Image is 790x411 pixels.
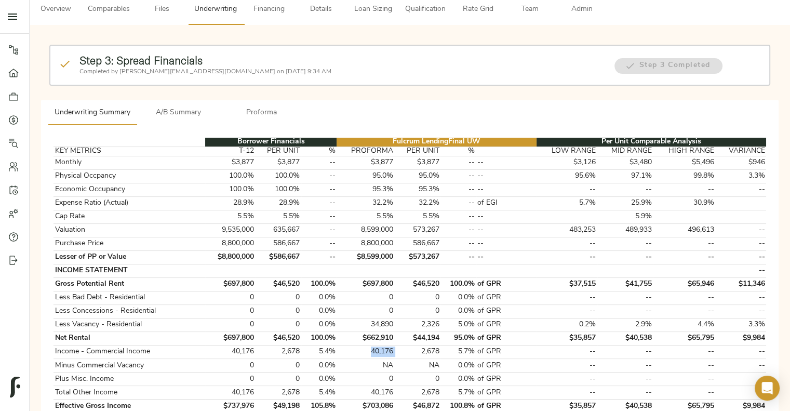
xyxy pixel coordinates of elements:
[301,156,337,169] td: --
[597,291,653,304] td: --
[716,147,766,156] th: VARIANCE
[53,359,205,373] td: Minus Commercial Vacancy
[337,359,394,373] td: NA
[440,386,476,400] td: 5.7%
[301,318,337,332] td: 0.0%
[205,373,256,386] td: 0
[510,3,550,16] span: Team
[205,359,256,373] td: 0
[716,373,766,386] td: --
[53,210,205,223] td: Cap Rate
[476,304,537,318] td: of GPR
[537,318,597,332] td: 0.2%
[476,237,537,250] td: --
[301,250,337,264] td: --
[205,291,256,304] td: 0
[476,345,537,359] td: of GPR
[301,237,337,250] td: --
[256,332,301,345] td: $46,520
[79,67,604,76] p: Completed by [PERSON_NAME][EMAIL_ADDRESS][DOMAIN_NAME] on [DATE] 9:34 AM
[755,376,780,401] div: Open Intercom Messenger
[337,138,537,147] th: Fulcrum Lending Final UW
[337,237,394,250] td: 8,800,000
[53,291,205,304] td: Less Bad Debt - Residential
[256,304,301,318] td: 0
[597,373,653,386] td: --
[53,345,205,359] td: Income - Commercial Income
[597,318,653,332] td: 2.9%
[249,3,289,16] span: Financing
[256,386,301,400] td: 2,678
[53,318,205,332] td: Less Vacancy - Residential
[337,345,394,359] td: 40,176
[653,223,715,237] td: 496,613
[653,237,715,250] td: --
[476,373,537,386] td: of GPR
[597,304,653,318] td: --
[205,277,256,291] td: $697,800
[537,332,597,345] td: $35,857
[395,345,440,359] td: 2,678
[53,223,205,237] td: Valuation
[395,156,440,169] td: $3,877
[597,210,653,223] td: 5.9%
[10,377,20,397] img: logo
[597,237,653,250] td: --
[716,250,766,264] td: --
[226,107,297,120] span: Proforma
[301,304,337,318] td: 0.0%
[440,156,476,169] td: --
[53,332,205,345] td: Net Rental
[653,156,715,169] td: $5,496
[716,291,766,304] td: --
[53,156,205,169] td: Monthly
[653,169,715,183] td: 99.8%
[395,386,440,400] td: 2,678
[597,147,653,156] th: MID RANGE
[537,386,597,400] td: --
[53,250,205,264] td: Lesser of PP or Value
[440,210,476,223] td: --
[205,156,256,169] td: $3,877
[395,237,440,250] td: 586,667
[653,304,715,318] td: --
[256,373,301,386] td: 0
[476,332,537,345] td: of GPR
[476,196,537,210] td: of EGI
[476,183,537,196] td: --
[653,277,715,291] td: $65,946
[597,386,653,400] td: --
[476,210,537,223] td: --
[597,277,653,291] td: $41,755
[301,386,337,400] td: 5.4%
[597,169,653,183] td: 97.1%
[53,237,205,250] td: Purchase Price
[205,183,256,196] td: 100.0%
[716,318,766,332] td: 3.3%
[440,250,476,264] td: --
[256,210,301,223] td: 5.5%
[53,386,205,400] td: Total Other Income
[337,183,394,196] td: 95.3%
[256,183,301,196] td: 100.0%
[337,210,394,223] td: 5.5%
[476,359,537,373] td: of GPR
[337,291,394,304] td: 0
[256,277,301,291] td: $46,520
[597,196,653,210] td: 25.9%
[205,169,256,183] td: 100.0%
[537,250,597,264] td: --
[537,147,597,156] th: LOW RANGE
[653,147,715,156] th: HIGH RANGE
[653,183,715,196] td: --
[55,107,130,120] span: Underwriting Summary
[337,373,394,386] td: 0
[476,250,537,264] td: --
[337,223,394,237] td: 8,599,000
[301,196,337,210] td: --
[395,373,440,386] td: 0
[653,250,715,264] td: --
[53,264,205,277] td: INCOME STATEMENT
[53,169,205,183] td: Physical Occpancy
[537,359,597,373] td: --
